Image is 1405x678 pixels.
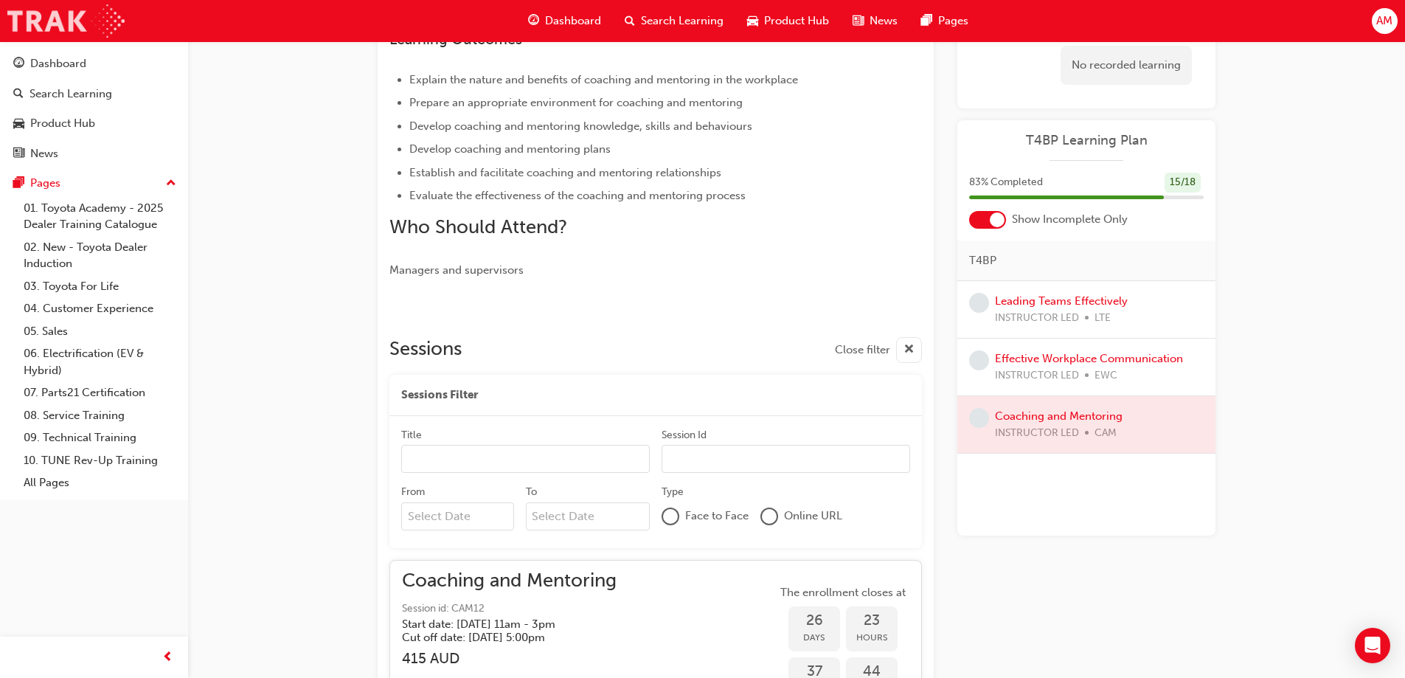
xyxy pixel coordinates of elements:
button: Close filter [835,337,922,363]
span: learningRecordVerb_NONE-icon [969,350,989,370]
a: T4BP Learning Plan [969,132,1204,149]
span: search-icon [625,12,635,30]
span: pages-icon [921,12,932,30]
span: Prepare an appropriate environment for coaching and mentoring [409,96,743,109]
div: Session Id [662,428,707,443]
div: To [526,485,537,499]
span: up-icon [166,174,176,193]
div: From [401,485,425,499]
span: T4BP [969,252,996,269]
input: Title [401,445,650,473]
span: Evaluate the effectiveness of the coaching and mentoring process [409,189,746,202]
a: Dashboard [6,50,182,77]
div: No recorded learning [1061,46,1192,85]
button: Pages [6,170,182,197]
span: Hours [846,629,898,646]
span: Coaching and Mentoring [402,573,617,589]
span: pages-icon [13,177,24,190]
div: Title [401,428,422,443]
button: AM [1372,8,1398,34]
div: Search Learning [30,86,112,103]
span: guage-icon [13,58,24,71]
button: DashboardSearch LearningProduct HubNews [6,47,182,170]
div: 15 / 18 [1165,173,1201,193]
img: Trak [7,4,125,38]
div: Dashboard [30,55,86,72]
span: Develop coaching and mentoring plans [409,142,611,156]
a: 07. Parts21 Certification [18,381,182,404]
span: Managers and supervisors [389,263,524,277]
a: Effective Workplace Communication [995,352,1183,365]
span: Develop coaching and mentoring knowledge, skills and behaviours [409,120,752,133]
span: Close filter [835,342,890,359]
span: Show Incomplete Only [1012,211,1128,228]
input: From [401,502,514,530]
span: learningRecordVerb_NONE-icon [969,293,989,313]
a: Product Hub [6,110,182,137]
span: 83 % Completed [969,174,1043,191]
a: search-iconSearch Learning [613,6,735,36]
span: learningRecordVerb_NONE-icon [969,408,989,428]
div: Open Intercom Messenger [1355,628,1390,663]
a: 04. Customer Experience [18,297,182,320]
span: LTE [1094,310,1111,327]
span: guage-icon [528,12,539,30]
span: 26 [788,612,840,629]
span: Establish and facilitate coaching and mentoring relationships [409,166,721,179]
a: 03. Toyota For Life [18,275,182,298]
span: Search Learning [641,13,724,30]
a: car-iconProduct Hub [735,6,841,36]
a: 10. TUNE Rev-Up Training [18,449,182,472]
a: 08. Service Training [18,404,182,427]
span: prev-icon [162,648,173,667]
span: INSTRUCTOR LED [995,367,1079,384]
span: Days [788,629,840,646]
a: Leading Teams Effectively [995,294,1128,308]
div: News [30,145,58,162]
a: pages-iconPages [909,6,980,36]
span: Product Hub [764,13,829,30]
span: news-icon [13,148,24,161]
h2: Sessions [389,337,462,363]
span: News [870,13,898,30]
input: To [526,502,651,530]
span: news-icon [853,12,864,30]
a: News [6,140,182,167]
span: EWC [1094,367,1117,384]
div: Pages [30,175,60,192]
a: All Pages [18,471,182,494]
span: 23 [846,612,898,629]
span: INSTRUCTOR LED [995,310,1079,327]
span: Dashboard [545,13,601,30]
span: Face to Face [685,508,749,525]
span: Explain the nature and benefits of coaching and mentoring in the workplace [409,73,798,86]
span: Pages [938,13,968,30]
span: The enrollment closes at [777,584,909,601]
span: AM [1376,13,1392,30]
span: Session id: CAM12 [402,601,617,618]
a: 09. Technical Training [18,426,182,449]
a: news-iconNews [841,6,909,36]
h3: 415 AUD [402,650,617,667]
span: car-icon [13,117,24,131]
span: Who Should Attend? [389,215,567,238]
span: Sessions Filter [401,387,478,404]
div: Type [662,485,684,499]
a: Search Learning [6,80,182,108]
a: 05. Sales [18,320,182,343]
span: search-icon [13,88,24,101]
span: Online URL [784,508,842,525]
a: 06. Electrification (EV & Hybrid) [18,342,182,381]
a: 01. Toyota Academy - 2025 Dealer Training Catalogue [18,197,182,236]
div: Product Hub [30,115,95,132]
span: car-icon [747,12,758,30]
h5: Cut off date: [DATE] 5:00pm [402,631,593,644]
input: Session Id [662,445,910,473]
h5: Start date: [DATE] 11am - 3pm [402,618,593,631]
span: cross-icon [903,341,915,359]
a: guage-iconDashboard [516,6,613,36]
a: 02. New - Toyota Dealer Induction [18,236,182,275]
